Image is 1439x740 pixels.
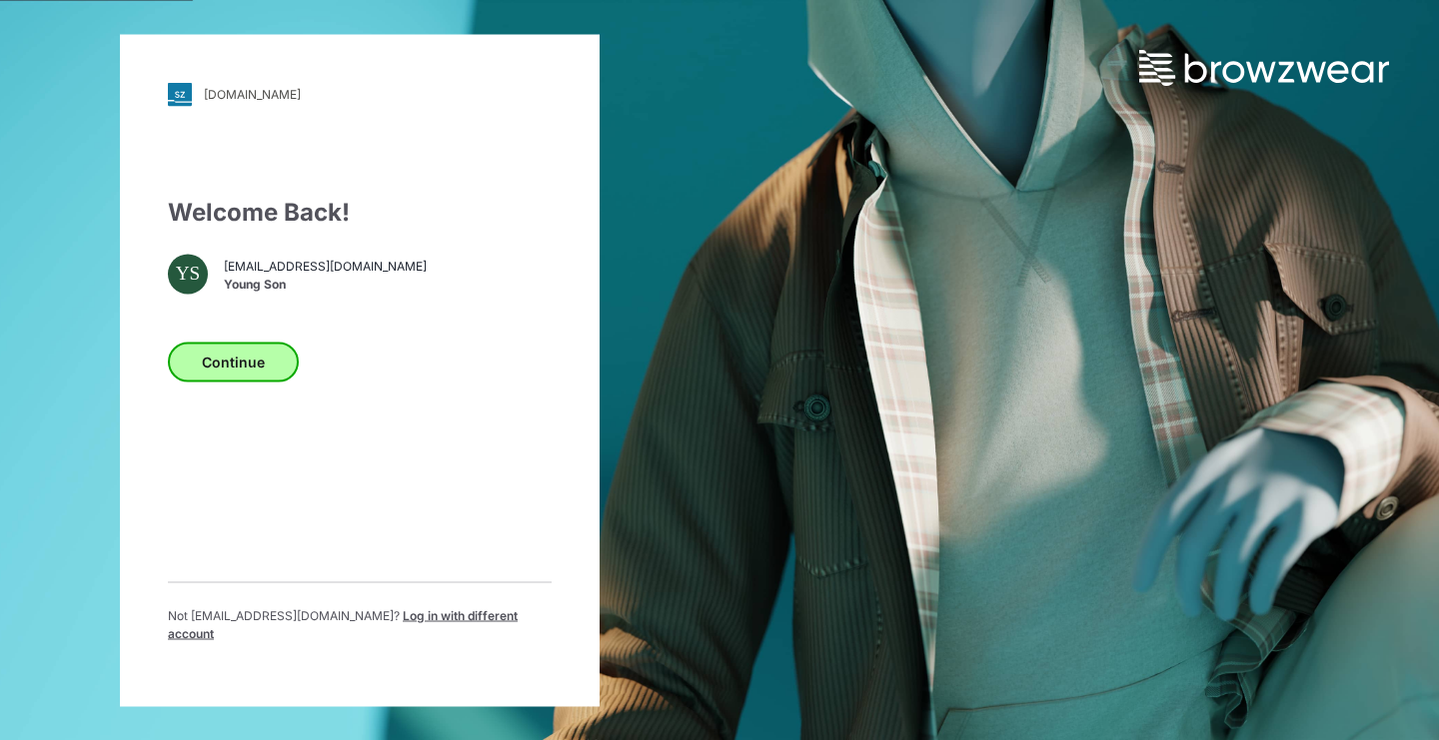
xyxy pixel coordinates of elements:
div: YS [168,254,208,294]
a: [DOMAIN_NAME] [168,82,552,106]
p: Not [EMAIL_ADDRESS][DOMAIN_NAME] ? [168,606,552,642]
span: [EMAIL_ADDRESS][DOMAIN_NAME] [224,258,427,276]
img: svg+xml;base64,PHN2ZyB3aWR0aD0iMjgiIGhlaWdodD0iMjgiIHZpZXdCb3g9IjAgMCAyOCAyOCIgZmlsbD0ibm9uZSIgeG... [168,82,192,106]
span: Young Son [224,276,427,294]
div: Welcome Back! [168,194,552,230]
div: [DOMAIN_NAME] [204,87,301,102]
img: browzwear-logo.73288ffb.svg [1139,50,1389,86]
button: Continue [168,342,299,381]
